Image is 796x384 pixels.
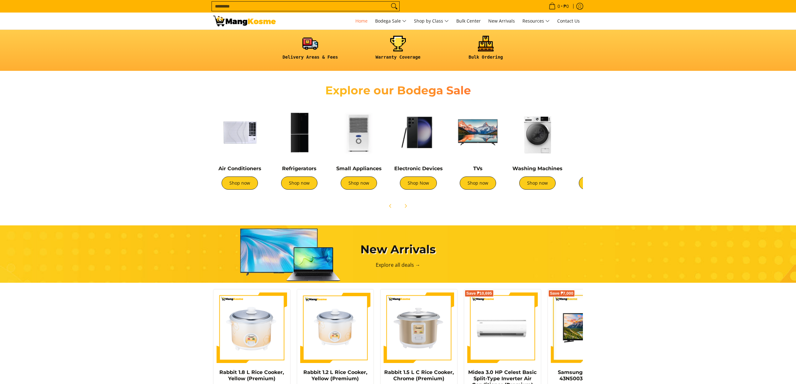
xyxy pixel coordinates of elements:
[485,13,518,29] a: New Arrivals
[384,292,454,363] img: https://mangkosme.com/products/rabbit-1-5-l-c-rice-cooker-chrome-class-a
[579,176,615,190] a: Shop now
[551,292,621,363] img: samsung-43-inch-led-tv-full-view- mang-kosme
[352,13,371,29] a: Home
[453,13,484,29] a: Bulk Center
[219,369,284,381] a: Rabbit 1.8 L Rice Cooker, Yellow (Premium)
[473,166,483,171] a: TVs
[466,292,492,295] span: Save ₱10,695
[203,225,367,283] img: New Arrivals
[550,292,573,295] span: Save ₱7,000
[213,16,276,26] img: Mang Kosme: Your Home Appliances Warehouse Sale Partner!
[522,17,550,25] span: Resources
[375,17,406,25] span: Bodega Sale
[392,106,445,159] img: Electronic Devices
[384,199,397,213] button: Previous
[389,2,399,11] button: Search
[218,166,261,171] a: Air Conditioners
[460,176,496,190] a: Shop now
[281,176,317,190] a: Shop now
[307,83,489,97] h2: Explore our Bodega Sale
[547,3,571,10] span: •
[456,18,481,24] span: Bulk Center
[570,106,624,159] img: Cookers
[512,166,563,171] a: Washing Machines
[300,292,371,363] img: rabbit-1.2-liter-rice-cooker-yellow-full-view-mang-kosme
[270,36,351,65] a: <h6><strong>Delivery Areas & Fees</strong></h6>
[372,13,410,29] a: Bodega Sale
[488,18,515,24] span: New Arrivals
[511,106,564,159] img: Washing Machines
[336,166,382,171] a: Small Appliances
[414,17,449,25] span: Shop by Class
[519,13,553,29] a: Resources
[282,13,583,29] nav: Main Menu
[213,106,266,159] img: Air Conditioners
[341,176,377,190] a: Shop now
[451,106,505,159] img: TVs
[394,166,443,171] a: Electronic Devices
[563,4,570,8] span: ₱0
[558,369,614,381] a: Samsung 43" LED TV, 43N5003 (Premium)
[303,369,367,381] a: Rabbit 1.2 L Rice Cooker, Yellow (Premium)
[399,199,412,213] button: Next
[557,18,580,24] span: Contact Us
[400,176,437,190] a: Shop Now
[384,369,454,381] a: Rabbit 1.5 L C Rice Cooker, Chrome (Premium)
[554,13,583,29] a: Contact Us
[332,106,385,159] img: Small Appliances
[376,261,420,268] a: Explore all deals →
[519,176,556,190] a: Shop now
[222,176,258,190] a: Shop now
[445,36,526,65] a: <h6><strong>Bulk Ordering</strong></h6>
[282,166,317,171] a: Refrigerators
[355,18,368,24] span: Home
[467,292,538,363] img: Midea 3.0 HP Celest Basic Split-Type Inverter Air Conditioner (Premium)
[557,4,561,8] span: 0
[217,292,287,363] img: https://mangkosme.com/products/rabbit-1-8-l-rice-cooker-yellow-class-a
[273,106,326,159] img: Refrigerators
[357,36,439,65] a: <h6><strong>Warranty Coverage</strong></h6>
[411,13,452,29] a: Shop by Class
